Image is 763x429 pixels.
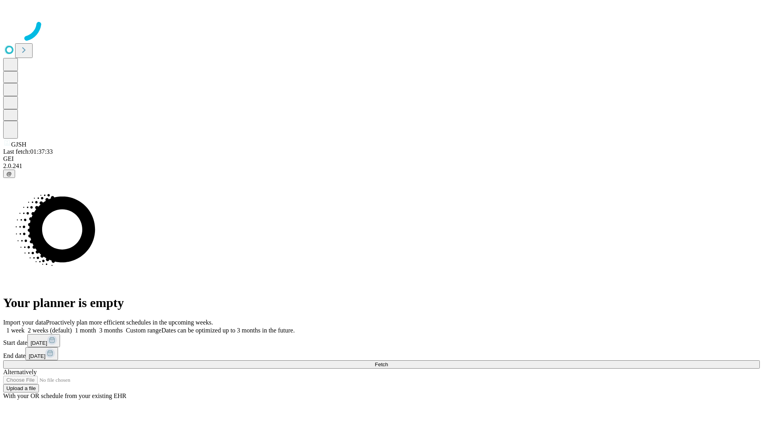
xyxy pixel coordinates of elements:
[375,361,388,367] span: Fetch
[75,327,96,334] span: 1 month
[3,360,760,369] button: Fetch
[3,384,39,392] button: Upload a file
[3,170,15,178] button: @
[11,141,26,148] span: GJSH
[3,347,760,360] div: End date
[3,162,760,170] div: 2.0.241
[27,334,60,347] button: [DATE]
[6,171,12,177] span: @
[3,334,760,347] div: Start date
[3,369,37,375] span: Alternatively
[3,319,46,326] span: Import your data
[126,327,161,334] span: Custom range
[46,319,213,326] span: Proactively plan more efficient schedules in the upcoming weeks.
[161,327,294,334] span: Dates can be optimized up to 3 months in the future.
[3,148,53,155] span: Last fetch: 01:37:33
[6,327,25,334] span: 1 week
[3,392,126,399] span: With your OR schedule from your existing EHR
[25,347,58,360] button: [DATE]
[28,327,72,334] span: 2 weeks (default)
[3,155,760,162] div: GEI
[31,340,47,346] span: [DATE]
[29,353,45,359] span: [DATE]
[99,327,123,334] span: 3 months
[3,296,760,310] h1: Your planner is empty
